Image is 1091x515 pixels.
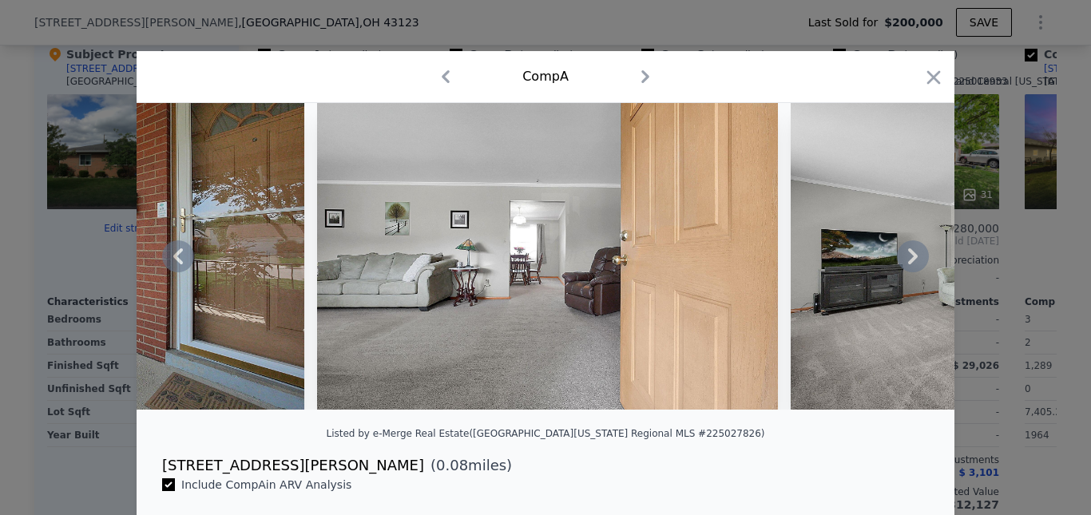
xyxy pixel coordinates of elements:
span: 0.08 [436,457,468,473]
span: ( miles) [424,454,512,477]
span: Include Comp A in ARV Analysis [175,478,358,491]
div: [STREET_ADDRESS][PERSON_NAME] [162,454,424,477]
div: Comp A [522,67,569,86]
div: Listed by e-Merge Real Estate ([GEOGRAPHIC_DATA][US_STATE] Regional MLS #225027826) [326,428,764,439]
img: Property Img [317,103,778,410]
